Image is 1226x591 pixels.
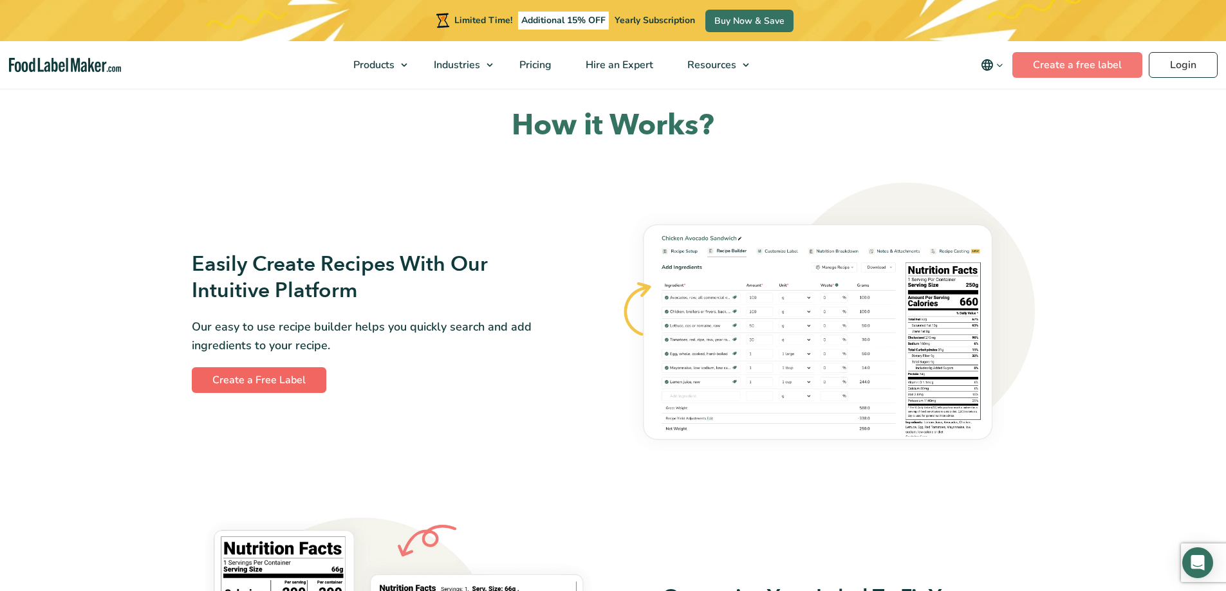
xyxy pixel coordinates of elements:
h3: Easily Create Recipes With Our Intuitive Platform [192,251,564,305]
span: Resources [683,58,738,72]
a: Resources [671,41,756,89]
a: Industries [417,41,499,89]
span: Hire an Expert [582,58,655,72]
p: Our easy to use recipe builder helps you quickly search and add ingredients to your recipe. [192,318,564,355]
a: Login [1149,52,1218,78]
div: Open Intercom Messenger [1182,547,1213,578]
a: Create a Free Label [192,367,326,393]
span: Pricing [515,58,553,72]
a: Hire an Expert [569,41,667,89]
a: Buy Now & Save [705,10,794,32]
h2: How it Works? [192,107,1035,145]
span: Products [349,58,396,72]
span: Industries [430,58,481,72]
span: Additional 15% OFF [518,12,609,30]
span: Yearly Subscription [615,14,695,26]
a: Products [337,41,414,89]
a: Create a free label [1012,52,1142,78]
a: Pricing [503,41,566,89]
span: Limited Time! [454,14,512,26]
